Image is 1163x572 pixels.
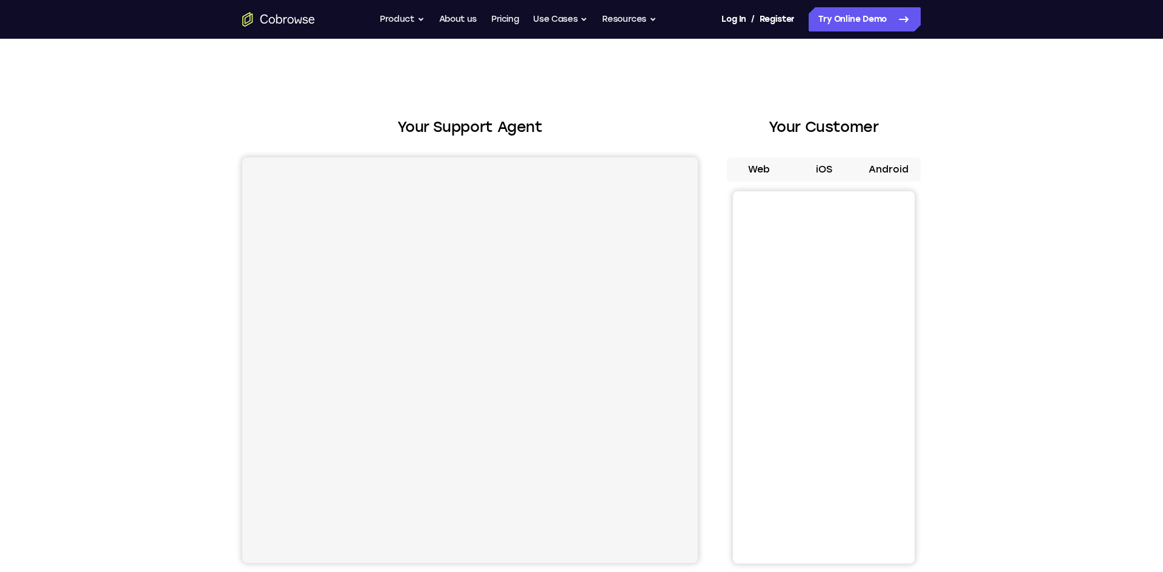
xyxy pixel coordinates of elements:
[727,116,921,138] h2: Your Customer
[809,7,921,31] a: Try Online Demo
[380,7,425,31] button: Product
[439,7,477,31] a: About us
[760,7,795,31] a: Register
[721,7,746,31] a: Log In
[856,157,921,182] button: Android
[792,157,857,182] button: iOS
[533,7,588,31] button: Use Cases
[242,157,698,563] iframe: Agent
[242,116,698,138] h2: Your Support Agent
[242,12,315,27] a: Go to the home page
[727,157,792,182] button: Web
[602,7,657,31] button: Resources
[491,7,519,31] a: Pricing
[751,12,755,27] span: /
